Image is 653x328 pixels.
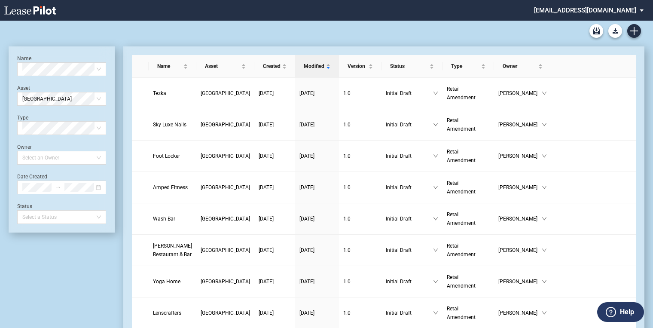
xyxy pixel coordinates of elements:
[447,85,490,102] a: Retail Amendment
[259,277,291,286] a: [DATE]
[442,55,494,78] th: Type
[386,183,433,192] span: Initial Draft
[620,307,634,318] label: Help
[201,279,250,285] span: Pompano Citi Centre
[447,274,476,289] span: Retail Amendment
[451,62,479,71] span: Type
[447,149,476,163] span: Retail Amendment
[447,304,490,322] a: Retail Amendment
[201,277,250,286] a: [GEOGRAPHIC_DATA]
[295,55,339,78] th: Modified
[17,174,47,180] label: Date Created
[259,215,291,223] a: [DATE]
[201,216,250,222] span: Pompano Citi Centre
[299,309,335,317] a: [DATE]
[542,216,547,221] span: down
[259,90,274,96] span: [DATE]
[201,153,250,159] span: Pompano Citi Centre
[254,55,295,78] th: Created
[299,183,335,192] a: [DATE]
[299,215,335,223] a: [DATE]
[153,243,192,257] span: J. Marks Restaurant & Bar
[433,310,438,316] span: down
[304,62,324,71] span: Modified
[201,247,250,253] span: Pompano Citi Centre
[386,89,433,98] span: Initial Draft
[498,120,542,129] span: [PERSON_NAME]
[259,309,291,317] a: [DATE]
[259,89,291,98] a: [DATE]
[343,184,351,190] span: 1 . 0
[153,153,180,159] span: Foot Locker
[153,183,192,192] a: Amped Fitness
[433,153,438,159] span: down
[299,89,335,98] a: [DATE]
[542,310,547,316] span: down
[447,117,476,132] span: Retail Amendment
[343,309,377,317] a: 1.0
[259,184,274,190] span: [DATE]
[498,215,542,223] span: [PERSON_NAME]
[433,185,438,190] span: down
[153,310,181,316] span: Lenscrafters
[542,279,547,284] span: down
[299,279,314,285] span: [DATE]
[17,85,30,91] label: Asset
[343,277,377,286] a: 1.0
[343,120,377,129] a: 1.0
[343,246,377,254] a: 1.0
[447,86,476,101] span: Retail Amendment
[153,89,192,98] a: Tezka
[447,210,490,227] a: Retail Amendment
[447,116,490,133] a: Retail Amendment
[343,153,351,159] span: 1 . 0
[447,243,476,257] span: Retail Amendment
[153,242,192,259] a: [PERSON_NAME] Restaurant & Bar
[386,309,433,317] span: Initial Draft
[153,122,186,128] span: Sky Luxe Nails
[343,89,377,98] a: 1.0
[201,183,250,192] a: [GEOGRAPHIC_DATA]
[433,91,438,96] span: down
[386,152,433,160] span: Initial Draft
[299,310,314,316] span: [DATE]
[259,122,274,128] span: [DATE]
[22,92,101,105] span: Pompano Citi Centre
[17,144,32,150] label: Owner
[201,89,250,98] a: [GEOGRAPHIC_DATA]
[433,279,438,284] span: down
[259,246,291,254] a: [DATE]
[608,24,622,38] button: Download Blank Form
[259,279,274,285] span: [DATE]
[299,184,314,190] span: [DATE]
[589,24,603,38] a: Archive
[259,183,291,192] a: [DATE]
[299,246,335,254] a: [DATE]
[299,247,314,253] span: [DATE]
[343,152,377,160] a: 1.0
[201,120,250,129] a: [GEOGRAPHIC_DATA]
[542,185,547,190] span: down
[201,246,250,254] a: [GEOGRAPHIC_DATA]
[447,179,490,196] a: Retail Amendment
[498,309,542,317] span: [PERSON_NAME]
[259,216,274,222] span: [DATE]
[433,216,438,221] span: down
[201,215,250,223] a: [GEOGRAPHIC_DATA]
[17,115,28,121] label: Type
[153,215,192,223] a: Wash Bar
[433,248,438,253] span: down
[447,306,476,320] span: Retail Amendment
[542,153,547,159] span: down
[149,55,196,78] th: Name
[153,184,188,190] span: Amped Fitness
[153,277,192,286] a: Yoga Home
[447,147,490,165] a: Retail Amendment
[390,62,428,71] span: Status
[343,122,351,128] span: 1 . 0
[386,215,433,223] span: Initial Draft
[153,152,192,160] a: Foot Locker
[299,153,314,159] span: [DATE]
[201,90,250,96] span: Pompano Citi Centre
[299,152,335,160] a: [DATE]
